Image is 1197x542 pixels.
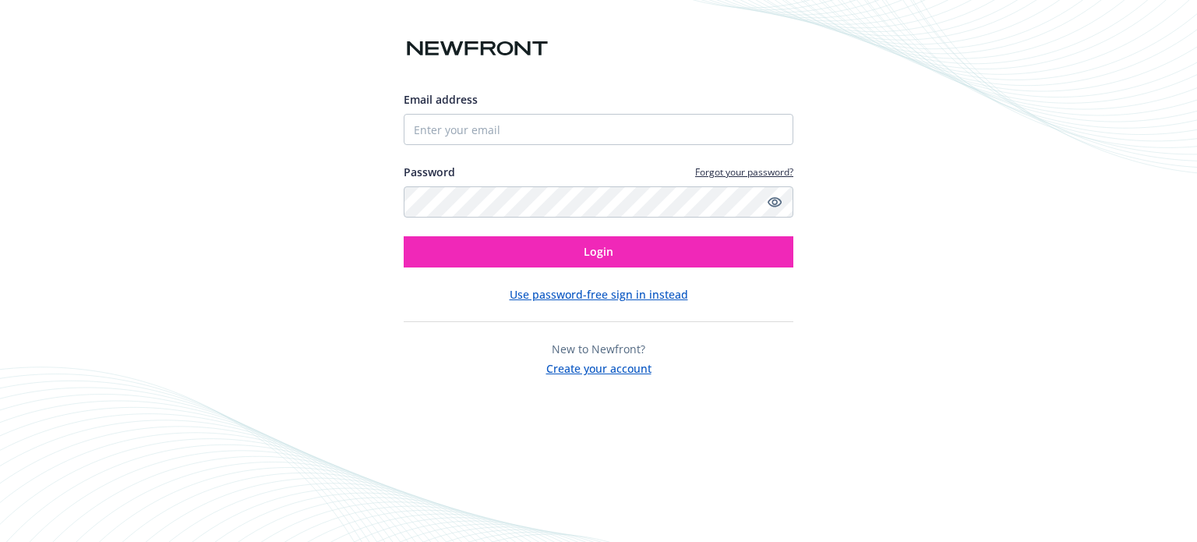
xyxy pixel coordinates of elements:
button: Create your account [546,357,651,377]
span: New to Newfront? [552,342,645,356]
img: Newfront logo [404,35,551,62]
button: Login [404,236,793,267]
label: Password [404,164,455,180]
a: Forgot your password? [695,165,793,179]
span: Email address [404,92,478,107]
input: Enter your email [404,114,793,145]
span: Login [584,244,613,259]
input: Enter your password [404,186,793,218]
a: Show password [765,193,784,211]
button: Use password-free sign in instead [510,286,688,303]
